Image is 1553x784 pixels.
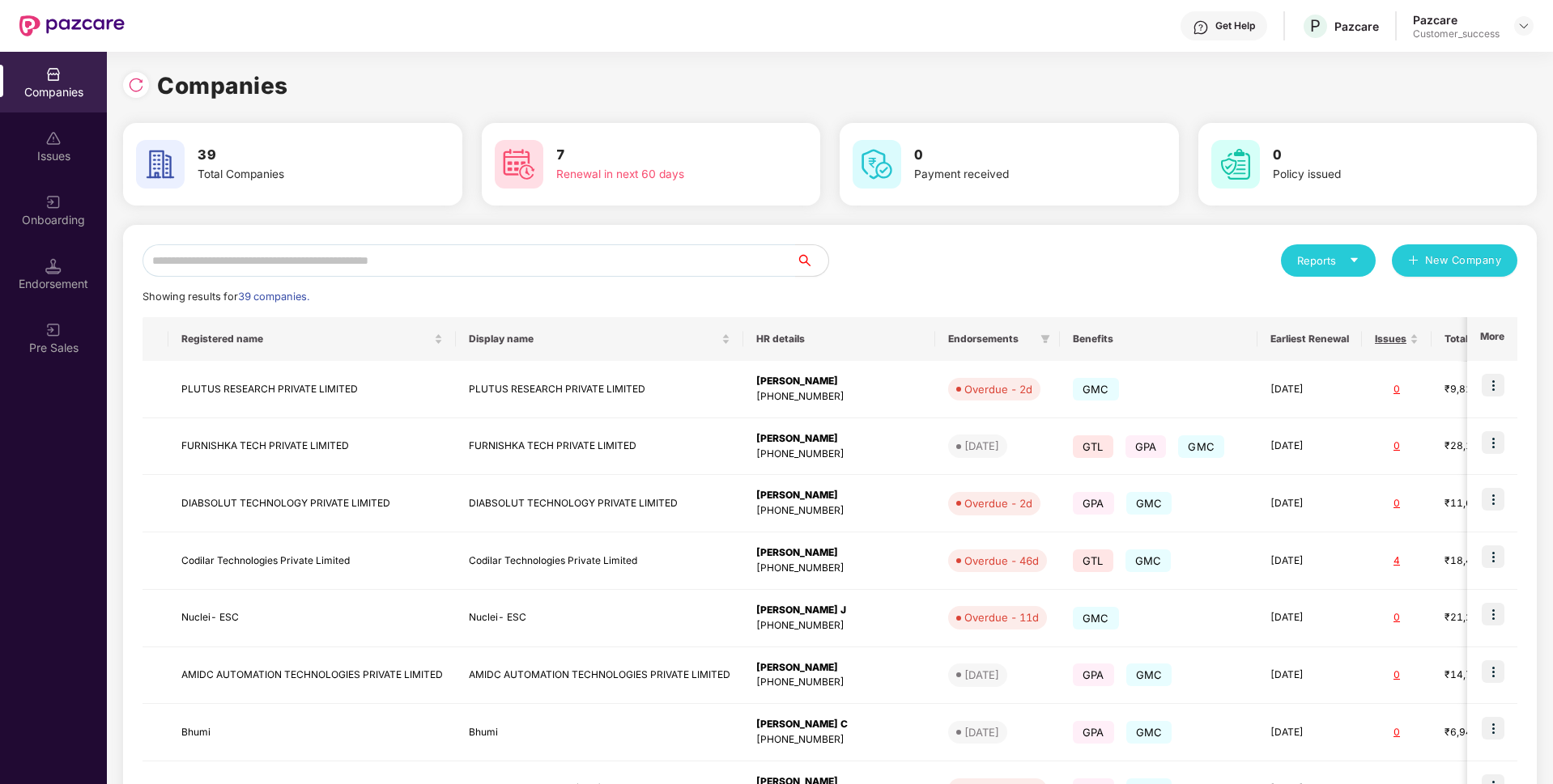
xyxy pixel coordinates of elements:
[756,675,922,690] div: [PHONE_NUMBER]
[1432,317,1538,361] th: Total Premium
[964,667,999,683] div: [DATE]
[756,389,922,405] div: [PHONE_NUMBER]
[756,545,922,561] div: [PERSON_NAME]
[1060,317,1257,361] th: Benefits
[198,145,402,166] h3: 39
[756,503,922,519] div: [PHONE_NUMBER]
[1392,244,1517,277] button: plusNew Company
[1445,610,1525,625] div: ₹21,21,640
[1445,725,1525,740] div: ₹6,94,392.24
[1375,382,1419,397] div: 0
[964,495,1032,511] div: Overdue - 2d
[456,418,743,476] td: FURNISHKA TECH PRIVATE LIMITED
[1125,435,1167,458] span: GPA
[198,166,402,184] div: Total Companies
[914,166,1118,184] div: Payment received
[1211,140,1260,189] img: svg+xml;base64,PHN2ZyB4bWxucz0iaHR0cDovL3d3dy53My5vcmcvMjAwMC9zdmciIHdpZHRoPSI2MCIgaGVpZ2h0PSI2MC...
[556,166,760,184] div: Renewal in next 60 days
[168,361,456,418] td: PLUTUS RESEARCH PRIVATE LIMITED
[1413,12,1500,28] div: Pazcare
[1257,647,1362,705] td: [DATE]
[456,361,743,418] td: PLUTUS RESEARCH PRIVATE LIMITED
[756,561,922,576] div: [PHONE_NUMBER]
[756,717,922,732] div: [PERSON_NAME] C
[1257,532,1362,590] td: [DATE]
[238,290,309,303] span: 39 companies.
[1445,553,1525,569] div: ₹18,42,781.22
[1375,610,1419,625] div: 0
[1413,28,1500,40] div: Customer_success
[168,475,456,532] td: DIABSOLUT TECHNOLOGY PRIVATE LIMITED
[1445,439,1525,454] div: ₹28,17,206.34
[1273,145,1477,166] h3: 0
[1297,252,1359,269] div: Reports
[1375,553,1419,569] div: 4
[1073,435,1113,458] span: GTL
[1482,717,1504,740] img: icon
[1482,660,1504,683] img: icon
[1257,704,1362,761] td: [DATE]
[1334,19,1379,34] div: Pazcare
[795,244,829,277] button: search
[1467,317,1517,361] th: More
[756,603,922,618] div: [PERSON_NAME] J
[756,431,922,447] div: [PERSON_NAME]
[456,647,743,705] td: AMIDC AUTOMATION TECHNOLOGIES PRIVATE LIMITED
[964,609,1039,625] div: Overdue - 11d
[1273,166,1477,184] div: Policy issued
[1482,488,1504,511] img: icon
[1178,435,1224,458] span: GMC
[1425,252,1502,269] span: New Company
[964,381,1032,397] div: Overdue - 2d
[168,704,456,761] td: Bhumi
[1482,603,1504,625] img: icon
[743,317,935,361] th: HR details
[456,590,743,647] td: Nuclei- ESC
[1215,19,1255,32] div: Get Help
[495,140,543,189] img: svg+xml;base64,PHN2ZyB4bWxucz0iaHR0cDovL3d3dy53My5vcmcvMjAwMC9zdmciIHdpZHRoPSI2MCIgaGVpZ2h0PSI2MC...
[1126,721,1172,744] span: GMC
[756,618,922,634] div: [PHONE_NUMBER]
[756,488,922,503] div: [PERSON_NAME]
[948,333,1034,345] span: Endorsements
[1482,431,1504,454] img: icon
[964,553,1039,569] div: Overdue - 46d
[168,317,456,361] th: Registered name
[456,704,743,761] td: Bhumi
[756,732,922,748] div: [PHONE_NUMBER]
[1073,378,1119,400] span: GMC
[1257,418,1362,476] td: [DATE]
[128,77,144,93] img: svg+xml;base64,PHN2ZyBpZD0iUmVsb2FkLTMyeDMyIiB4bWxucz0iaHR0cDovL3d3dy53My5vcmcvMjAwMC9zdmciIHdpZH...
[1125,549,1172,572] span: GMC
[45,130,62,146] img: svg+xml;base64,PHN2ZyBpZD0iSXNzdWVzX2Rpc2FibGVkIiB4bWxucz0iaHR0cDovL3d3dy53My5vcmcvMjAwMC9zdmciIH...
[1375,725,1419,740] div: 0
[1445,667,1525,683] div: ₹14,72,898.42
[136,140,185,189] img: svg+xml;base64,PHN2ZyB4bWxucz0iaHR0cDovL3d3dy53My5vcmcvMjAwMC9zdmciIHdpZHRoPSI2MCIgaGVpZ2h0PSI2MC...
[1482,374,1504,396] img: icon
[1445,382,1525,397] div: ₹9,81,767.08
[1073,492,1114,515] span: GPA
[1073,721,1114,744] span: GPA
[1126,492,1172,515] span: GMC
[1073,549,1113,572] span: GTL
[45,194,62,210] img: svg+xml;base64,PHN2ZyB3aWR0aD0iMjAiIGhlaWdodD0iMjAiIHZpZXdCb3g9IjAgMCAyMCAyMCIgZmlsbD0ibm9uZSIgeG...
[1073,607,1119,629] span: GMC
[157,68,288,104] h1: Companies
[1362,317,1432,361] th: Issues
[756,374,922,389] div: [PERSON_NAME]
[456,532,743,590] td: Codilar Technologies Private Limited
[1257,475,1362,532] td: [DATE]
[45,258,62,274] img: svg+xml;base64,PHN2ZyB3aWR0aD0iMTQuNSIgaGVpZ2h0PSIxNC41IiB2aWV3Qm94PSIwIDAgMTYgMTYiIGZpbGw9Im5vbm...
[1375,496,1419,511] div: 0
[45,66,62,83] img: svg+xml;base64,PHN2ZyBpZD0iQ29tcGFuaWVzIiB4bWxucz0iaHR0cDovL3d3dy53My5vcmcvMjAwMC9zdmciIHdpZHRoPS...
[143,290,309,303] span: Showing results for
[556,145,760,166] h3: 7
[1445,496,1525,511] div: ₹11,69,830.76
[168,532,456,590] td: Codilar Technologies Private Limited
[168,590,456,647] td: Nuclei- ESC
[1040,334,1050,344] span: filter
[1349,255,1359,265] span: caret-down
[1193,19,1209,36] img: svg+xml;base64,PHN2ZyBpZD0iSGVscC0zMngzMiIgeG1sbnM9Imh0dHA6Ly93d3cudzMub3JnLzIwMDAvc3ZnIiB3aWR0aD...
[964,724,999,740] div: [DATE]
[756,447,922,462] div: [PHONE_NUMBER]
